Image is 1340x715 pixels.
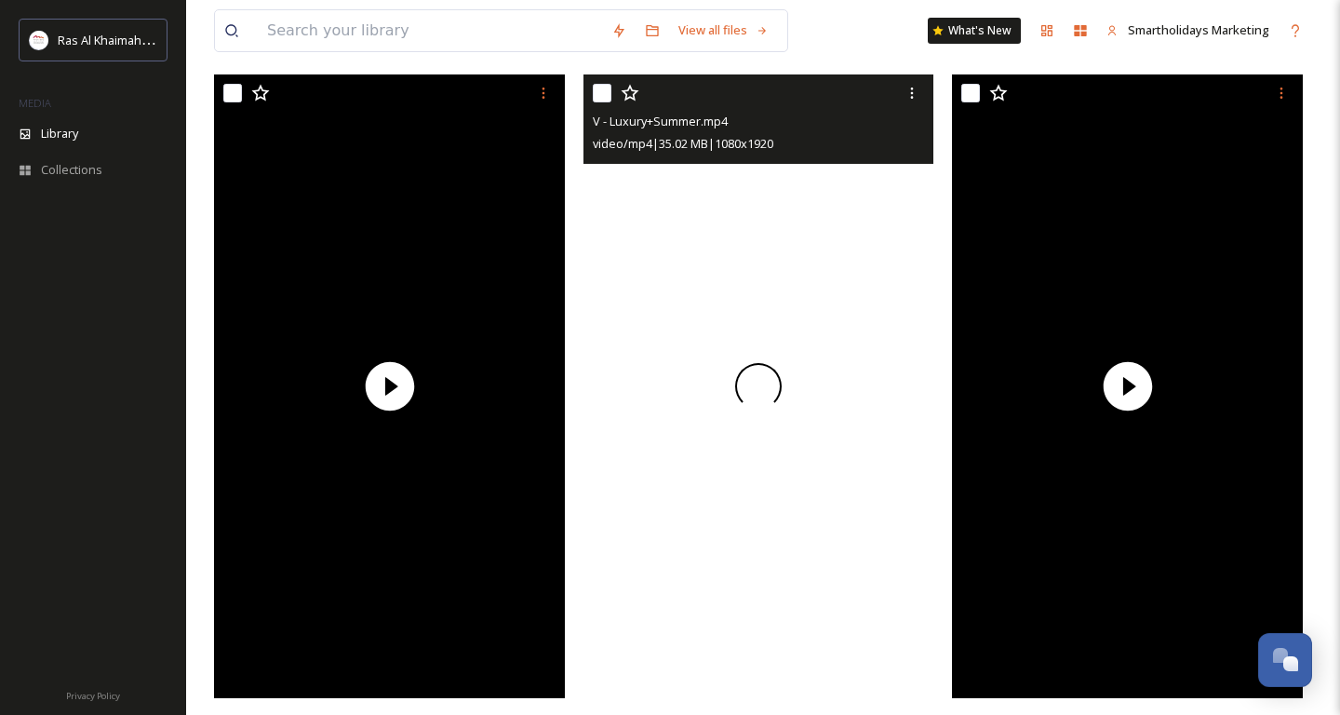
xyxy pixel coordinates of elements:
[41,125,78,142] span: Library
[1097,12,1279,48] a: Smartholidays Marketing
[669,12,778,48] a: View all files
[593,135,773,152] span: video/mp4 | 35.02 MB | 1080 x 1920
[214,74,565,698] img: thumbnail
[19,96,51,110] span: MEDIA
[952,74,1303,698] img: thumbnail
[30,31,48,49] img: Logo_RAKTDA_RGB-01.png
[41,161,102,179] span: Collections
[593,113,728,129] span: V - Luxury+Summer.mp4
[258,10,602,51] input: Search your library
[928,18,1021,44] a: What's New
[58,31,321,48] span: Ras Al Khaimah Tourism Development Authority
[1258,633,1312,687] button: Open Chat
[66,690,120,702] span: Privacy Policy
[66,683,120,706] a: Privacy Policy
[1128,21,1269,38] span: Smartholidays Marketing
